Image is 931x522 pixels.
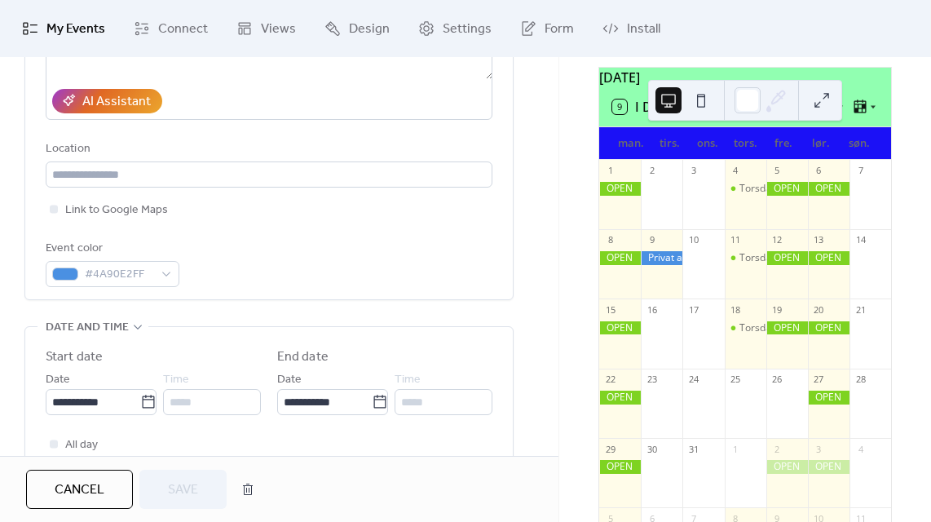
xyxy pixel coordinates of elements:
span: Date and time [46,318,129,338]
span: Date [46,370,70,390]
button: Cancel [26,470,133,509]
span: Time [163,370,189,390]
div: OPEN [599,182,641,196]
span: Views [261,20,296,39]
div: 19 [771,303,783,316]
div: OPEN [766,460,808,474]
div: ons. [688,127,726,160]
div: Event color [46,239,176,259]
div: 22 [604,374,616,386]
div: Torsdags smykkecafe [739,182,838,196]
div: 20 [813,303,825,316]
div: OPEN [599,391,641,405]
div: Torsdags smykkecafe [725,182,766,196]
div: 3 [813,443,825,455]
div: 10 [687,234,699,246]
span: Settings [443,20,492,39]
div: man. [612,127,651,160]
span: Connect [158,20,208,39]
div: OPEN [766,321,808,335]
div: 12 [771,234,783,246]
div: 29 [604,443,616,455]
div: tors. [726,127,765,160]
div: 6 [813,165,825,177]
div: OPEN [808,182,849,196]
a: Views [224,7,308,51]
div: 25 [730,374,742,386]
div: 31 [687,443,699,455]
a: Form [508,7,586,51]
div: OPEN [599,251,641,265]
a: Design [312,7,402,51]
span: My Events [46,20,105,39]
div: 3 [687,165,699,177]
div: Torsdags smykkecafe [739,321,838,335]
div: OPEN [766,182,808,196]
div: AI Assistant [82,92,151,112]
div: 16 [646,303,658,316]
div: OPEN [808,251,849,265]
div: 5 [771,165,783,177]
div: Privat arr. [641,251,682,265]
div: Torsdags smykkecafe [725,321,766,335]
div: OPEN [808,321,849,335]
a: Settings [406,7,504,51]
div: 28 [854,374,867,386]
button: 9I dag [607,95,676,118]
div: 2 [646,165,658,177]
div: 9 [646,234,658,246]
div: 14 [854,234,867,246]
a: My Events [10,7,117,51]
div: 7 [854,165,867,177]
div: OPEN [808,460,849,474]
div: fre. [764,127,802,160]
div: OPEN [599,460,641,474]
span: Design [349,20,390,39]
button: AI Assistant [52,89,162,113]
div: 4 [854,443,867,455]
div: 21 [854,303,867,316]
div: søn. [840,127,878,160]
div: 24 [687,374,699,386]
div: Start date [46,347,103,367]
div: Location [46,139,489,159]
div: 23 [646,374,658,386]
div: 11 [730,234,742,246]
span: Time [395,370,421,390]
span: Install [627,20,660,39]
div: tirs. [651,127,689,160]
div: 13 [813,234,825,246]
div: 4 [730,165,742,177]
a: Connect [121,7,220,51]
div: [DATE] [599,68,891,87]
div: OPEN [766,251,808,265]
span: Form [545,20,574,39]
span: Date [277,370,302,390]
span: Link to Google Maps [65,201,168,220]
span: Cancel [55,480,104,500]
div: OPEN [599,321,641,335]
div: 1 [730,443,742,455]
div: 17 [687,303,699,316]
div: OPEN [808,391,849,405]
div: Torsdags smykkecafe [739,251,838,265]
div: 15 [604,303,616,316]
div: 30 [646,443,658,455]
span: #4A90E2FF [85,265,153,285]
div: 26 [771,374,783,386]
span: All day [65,436,98,455]
span: Show date only [65,455,142,475]
div: 18 [730,303,742,316]
a: Install [590,7,673,51]
div: End date [277,347,329,367]
div: 2 [771,443,783,455]
div: 27 [813,374,825,386]
div: 1 [604,165,616,177]
div: lør. [802,127,841,160]
div: 8 [604,234,616,246]
div: Torsdags smykkecafe [725,251,766,265]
